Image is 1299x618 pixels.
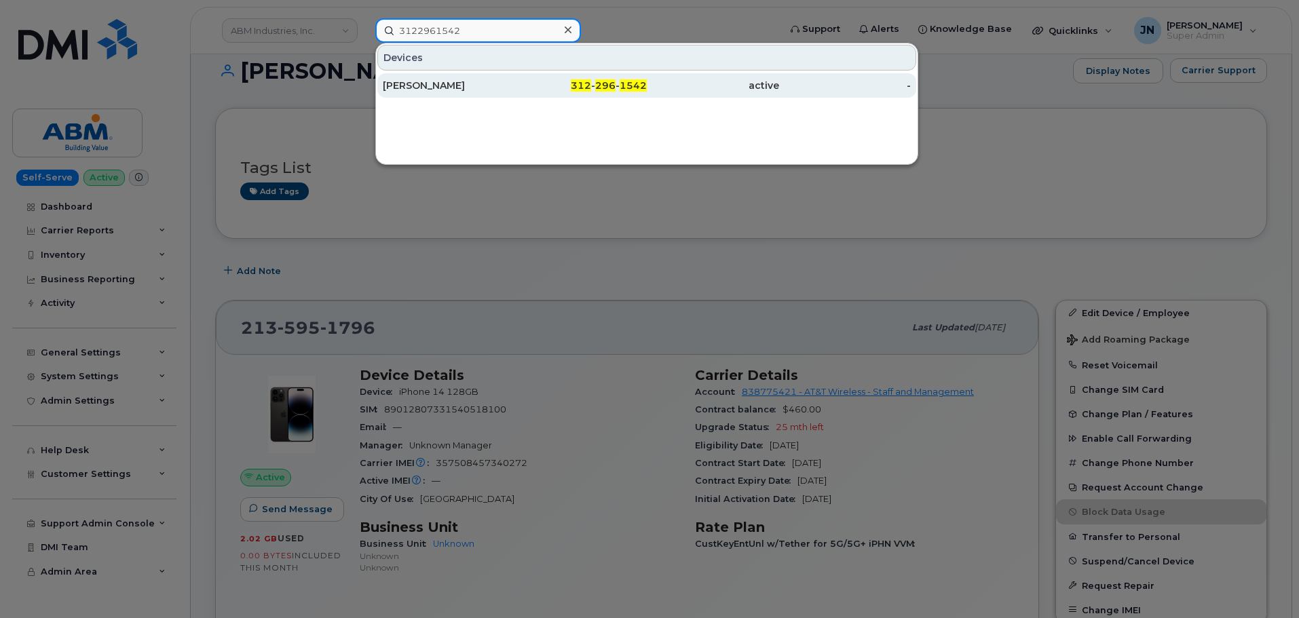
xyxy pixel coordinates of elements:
[515,79,647,92] div: - -
[377,45,916,71] div: Devices
[647,79,779,92] div: active
[375,18,581,43] input: Find something...
[377,73,916,98] a: [PERSON_NAME]312-296-1542active-
[595,79,616,92] span: 296
[779,79,911,92] div: -
[620,79,647,92] span: 1542
[383,79,515,92] div: [PERSON_NAME]
[571,79,591,92] span: 312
